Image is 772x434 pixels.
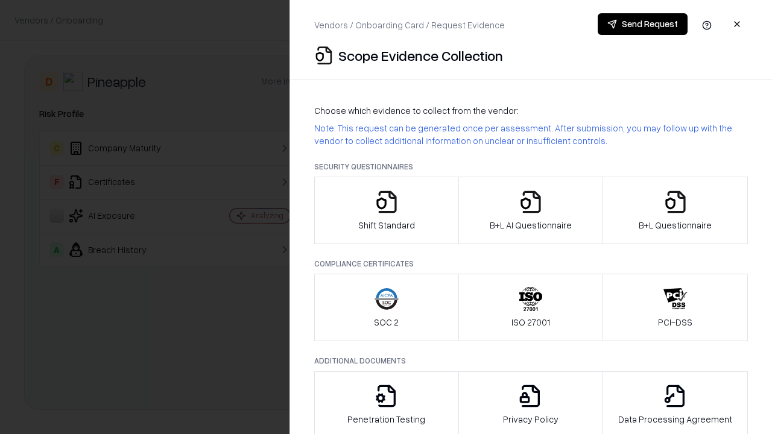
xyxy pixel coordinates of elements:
p: PCI-DSS [658,316,692,329]
button: SOC 2 [314,274,459,341]
p: Security Questionnaires [314,162,748,172]
p: Scope Evidence Collection [338,46,503,65]
button: B+L Questionnaire [603,177,748,244]
button: PCI-DSS [603,274,748,341]
p: Penetration Testing [347,413,425,426]
p: Vendors / Onboarding Card / Request Evidence [314,19,505,31]
p: Data Processing Agreement [618,413,732,426]
p: Choose which evidence to collect from the vendor: [314,104,748,117]
p: B+L AI Questionnaire [490,219,572,231]
p: Compliance Certificates [314,259,748,269]
p: ISO 27001 [511,316,550,329]
p: B+L Questionnaire [639,219,712,231]
button: ISO 27001 [458,274,604,341]
button: B+L AI Questionnaire [458,177,604,244]
p: SOC 2 [374,316,399,329]
p: Note: This request can be generated once per assessment. After submission, you may follow up with... [314,122,748,147]
p: Additional Documents [314,356,748,366]
button: Send Request [598,13,688,35]
p: Privacy Policy [503,413,558,426]
button: Shift Standard [314,177,459,244]
p: Shift Standard [358,219,415,231]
